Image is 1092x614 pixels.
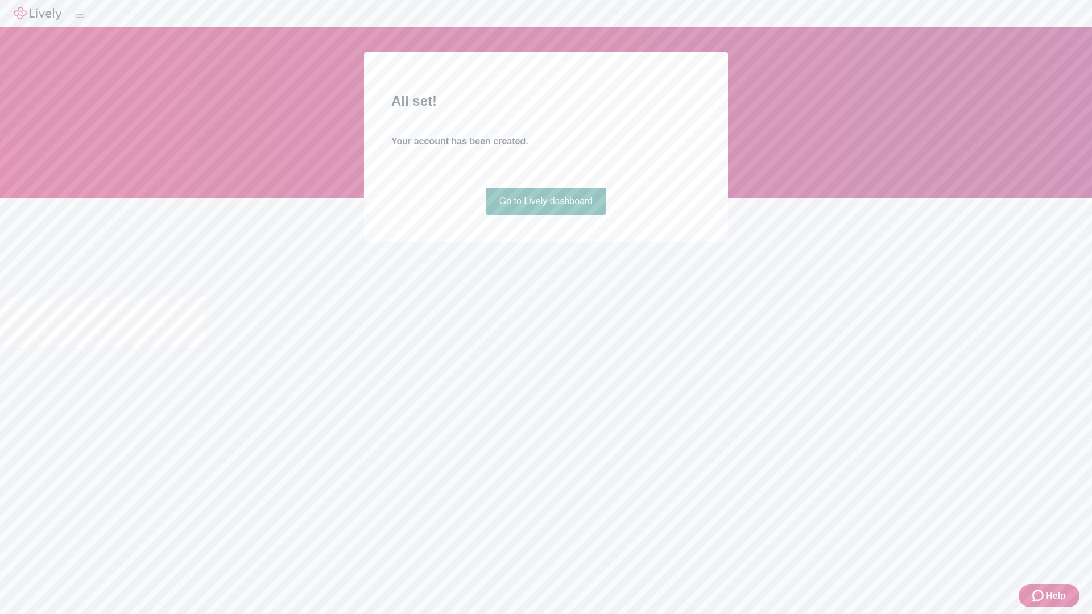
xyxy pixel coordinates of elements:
[1019,584,1079,607] button: Zendesk support iconHelp
[1032,589,1046,603] svg: Zendesk support icon
[486,188,607,215] a: Go to Lively dashboard
[14,7,61,20] img: Lively
[391,91,701,111] h2: All set!
[391,135,701,148] h4: Your account has been created.
[75,14,84,18] button: Log out
[1046,589,1066,603] span: Help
